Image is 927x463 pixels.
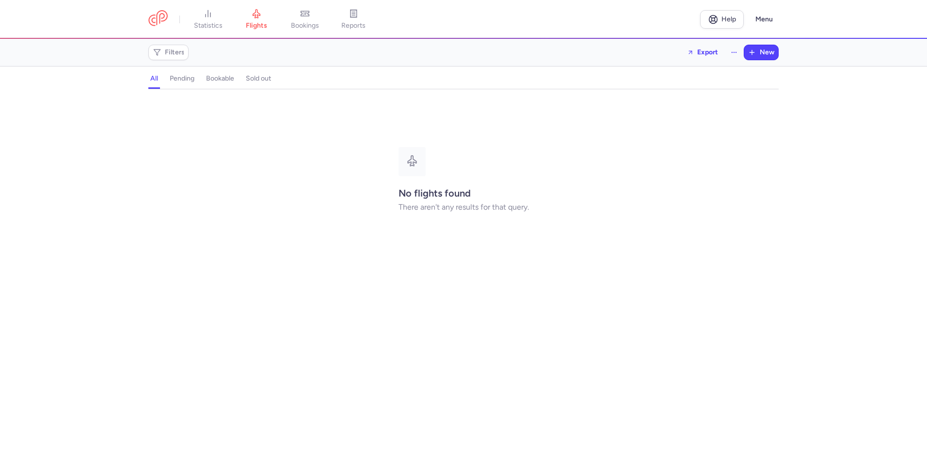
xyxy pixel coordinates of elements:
[194,21,223,30] span: statistics
[149,45,188,60] button: Filters
[291,21,319,30] span: bookings
[750,10,779,29] button: Menu
[150,74,158,83] h4: all
[399,187,471,199] strong: No flights found
[697,49,718,56] span: Export
[246,74,271,83] h4: sold out
[232,9,281,30] a: flights
[184,9,232,30] a: statistics
[148,10,168,28] a: CitizenPlane red outlined logo
[329,9,378,30] a: reports
[760,49,774,56] span: New
[206,74,234,83] h4: bookable
[681,45,724,60] button: Export
[700,10,744,29] a: Help
[281,9,329,30] a: bookings
[165,49,185,56] span: Filters
[170,74,194,83] h4: pending
[721,16,736,23] span: Help
[341,21,366,30] span: reports
[744,45,778,60] button: New
[399,203,529,212] p: There aren't any results for that query.
[246,21,267,30] span: flights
